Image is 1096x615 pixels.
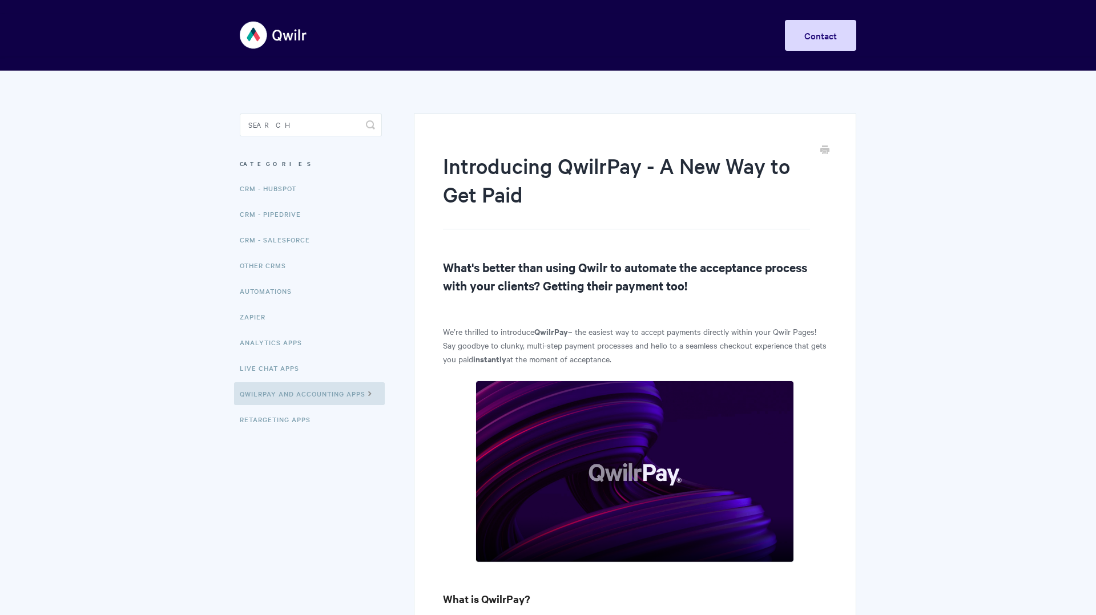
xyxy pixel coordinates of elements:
a: Analytics Apps [240,331,311,354]
a: Automations [240,280,300,302]
img: file-eKtnbNNAQu.png [476,381,794,563]
a: CRM - HubSpot [240,177,305,200]
strong: instantly [473,353,506,365]
a: Contact [785,20,856,51]
strong: QwilrPay [534,325,568,337]
a: Print this Article [820,144,829,157]
img: Qwilr Help Center [240,14,308,56]
a: Zapier [240,305,274,328]
h3: Categories [240,153,382,174]
a: CRM - Salesforce [240,228,319,251]
a: Other CRMs [240,254,295,277]
input: Search [240,114,382,136]
a: QwilrPay and Accounting Apps [234,382,385,405]
p: We’re thrilled to introduce – the easiest way to accept payments directly within your Qwilr Pages... [443,325,827,366]
h1: Introducing QwilrPay - A New Way to Get Paid [443,151,810,229]
a: Live Chat Apps [240,357,308,379]
a: Retargeting Apps [240,408,319,431]
h3: What is QwilrPay? [443,591,827,607]
h2: What's better than using Qwilr to automate the acceptance process with your clients? Getting thei... [443,258,827,294]
a: CRM - Pipedrive [240,203,309,225]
